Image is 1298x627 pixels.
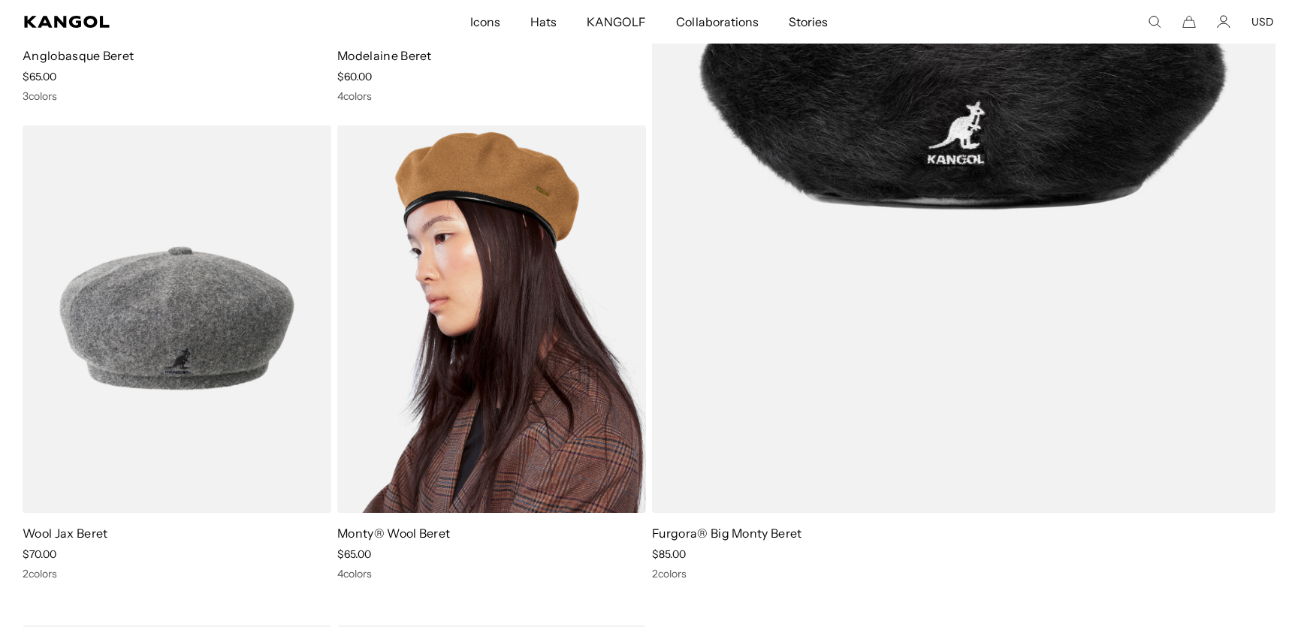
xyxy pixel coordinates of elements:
[337,567,646,580] div: 4 colors
[23,547,56,561] span: $70.00
[337,89,646,103] div: 4 colors
[1217,15,1230,29] a: Account
[337,70,372,83] span: $60.00
[23,567,331,580] div: 2 colors
[652,547,686,561] span: $85.00
[23,89,331,103] div: 3 colors
[652,526,802,541] a: Furgora® Big Monty Beret
[337,48,432,63] a: Modelaine Beret
[1251,15,1274,29] button: USD
[1148,15,1161,29] summary: Search here
[23,125,331,513] img: Wool Jax Beret
[652,567,1275,580] div: 2 colors
[23,48,134,63] a: Anglobasque Beret
[23,526,107,541] a: Wool Jax Beret
[337,526,450,541] a: Monty® Wool Beret
[1182,15,1196,29] button: Cart
[337,547,371,561] span: $65.00
[24,16,312,28] a: Kangol
[337,125,646,513] img: Monty® Wool Beret
[23,70,56,83] span: $65.00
